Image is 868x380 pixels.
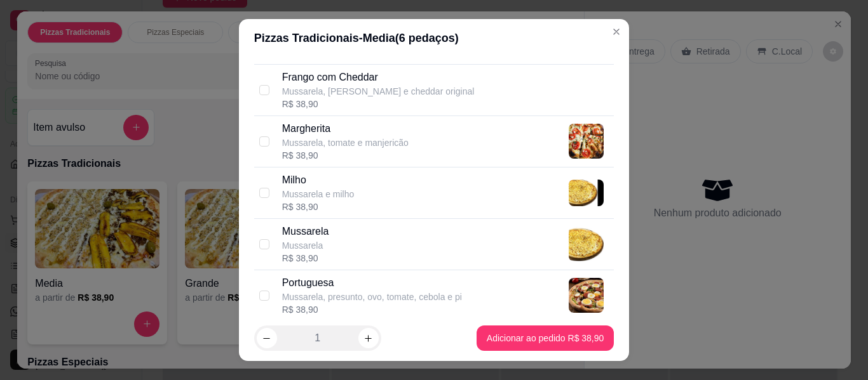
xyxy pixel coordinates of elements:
img: product-image [569,278,604,313]
button: Close [606,22,627,42]
p: Mussarela, [PERSON_NAME] e cheddar original [282,85,475,98]
p: Portuguesa [282,275,462,291]
img: product-image [569,124,604,159]
div: R$ 38,90 [282,149,409,162]
p: Margherita [282,121,409,136]
button: Adicionar ao pedido R$ 38,90 [477,325,614,351]
p: Milho [282,173,355,188]
p: Mussarela, tomate e manjericão [282,136,409,149]
p: Mussarela, presunto, ovo, tomate, cebola e pi [282,291,462,303]
img: product-image [569,226,604,261]
button: decrease-product-quantity [257,328,277,348]
div: R$ 38,90 [282,200,355,213]
p: Mussarela e milho [282,188,355,200]
div: Pizzas Tradicionais - Media ( 6 pedaços) [254,29,614,47]
p: 1 [315,331,320,346]
div: R$ 38,90 [282,98,475,110]
img: product-image [569,180,604,206]
p: Frango com Cheddar [282,70,475,85]
button: increase-product-quantity [358,328,379,348]
div: R$ 38,90 [282,303,462,316]
p: Mussarela [282,224,329,239]
p: Mussarela [282,239,329,252]
div: R$ 38,90 [282,252,329,265]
